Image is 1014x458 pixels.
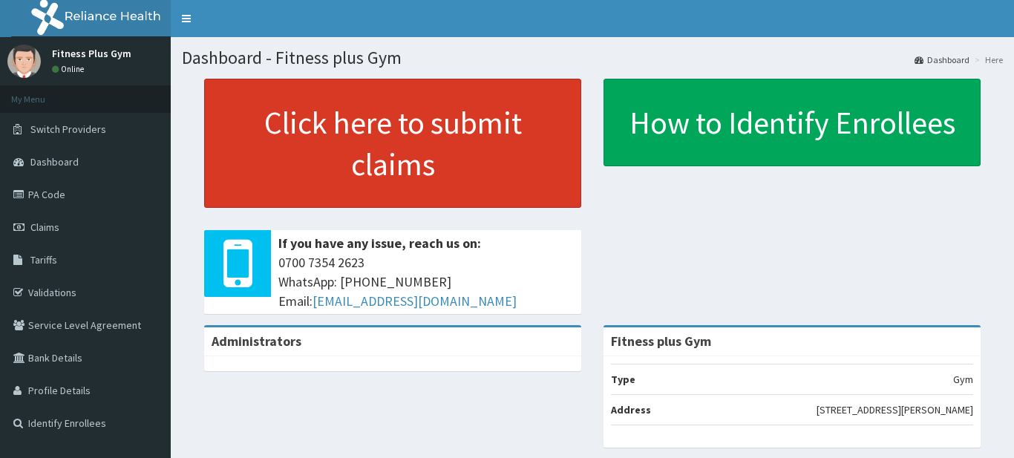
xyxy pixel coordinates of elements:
li: Here [971,53,1003,66]
b: Address [611,403,651,416]
p: Gym [953,372,973,387]
span: Tariffs [30,253,57,266]
a: How to Identify Enrollees [604,79,981,166]
span: Dashboard [30,155,79,169]
p: Fitness Plus Gym [52,48,131,59]
span: 0700 7354 2623 WhatsApp: [PHONE_NUMBER] Email: [278,253,574,310]
a: Dashboard [915,53,969,66]
b: Administrators [212,333,301,350]
h1: Dashboard - Fitness plus Gym [182,48,1003,68]
b: Type [611,373,635,386]
p: [STREET_ADDRESS][PERSON_NAME] [817,402,973,417]
a: Click here to submit claims [204,79,581,208]
span: Switch Providers [30,122,106,136]
a: Online [52,64,88,74]
strong: Fitness plus Gym [611,333,711,350]
img: User Image [7,45,41,78]
span: Claims [30,220,59,234]
a: [EMAIL_ADDRESS][DOMAIN_NAME] [313,292,517,310]
b: If you have any issue, reach us on: [278,235,481,252]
